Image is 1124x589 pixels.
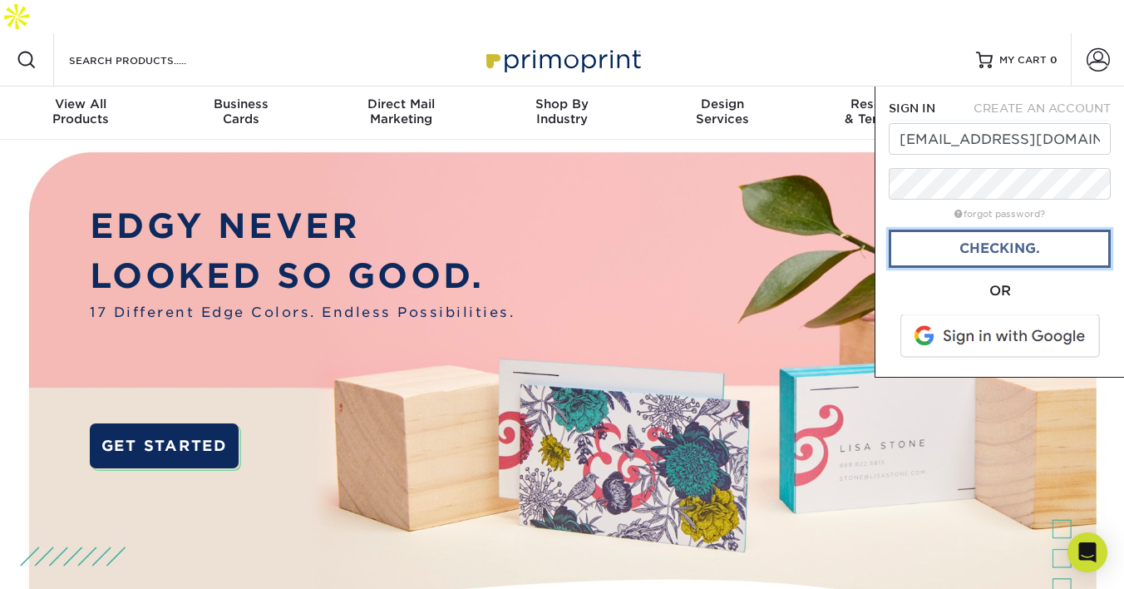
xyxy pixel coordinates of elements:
[90,423,238,468] a: GET STARTED
[4,538,141,583] iframe: Google Customer Reviews
[999,53,1047,67] span: MY CART
[90,251,515,302] p: LOOKED SO GOOD.
[67,50,229,70] input: SEARCH PRODUCTS.....
[481,97,642,111] span: Shop By
[160,97,321,111] span: Business
[889,123,1111,155] input: Email
[1067,532,1107,572] div: Open Intercom Messenger
[803,97,964,111] span: Resources
[321,97,481,126] div: Marketing
[803,97,964,126] div: & Templates
[976,33,1057,87] a: MY CART 0
[889,101,935,115] span: SIGN IN
[321,97,481,111] span: Direct Mail
[481,97,642,126] div: Industry
[160,87,321,140] a: BusinessCards
[803,87,964,140] a: Resources& Templates
[643,97,803,111] span: Design
[479,42,645,77] img: Primoprint
[90,302,515,322] span: 17 Different Edge Colors. Endless Possibilities.
[889,230,1111,268] a: Checking.
[954,209,1045,220] a: forgot password?
[643,97,803,126] div: Services
[643,87,803,140] a: DesignServices
[889,281,1111,301] div: OR
[1050,54,1057,66] span: 0
[974,101,1111,115] span: CREATE AN ACCOUNT
[321,87,481,140] a: Direct MailMarketing
[160,97,321,126] div: Cards
[481,87,642,140] a: Shop ByIndustry
[90,201,515,252] p: EDGY NEVER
